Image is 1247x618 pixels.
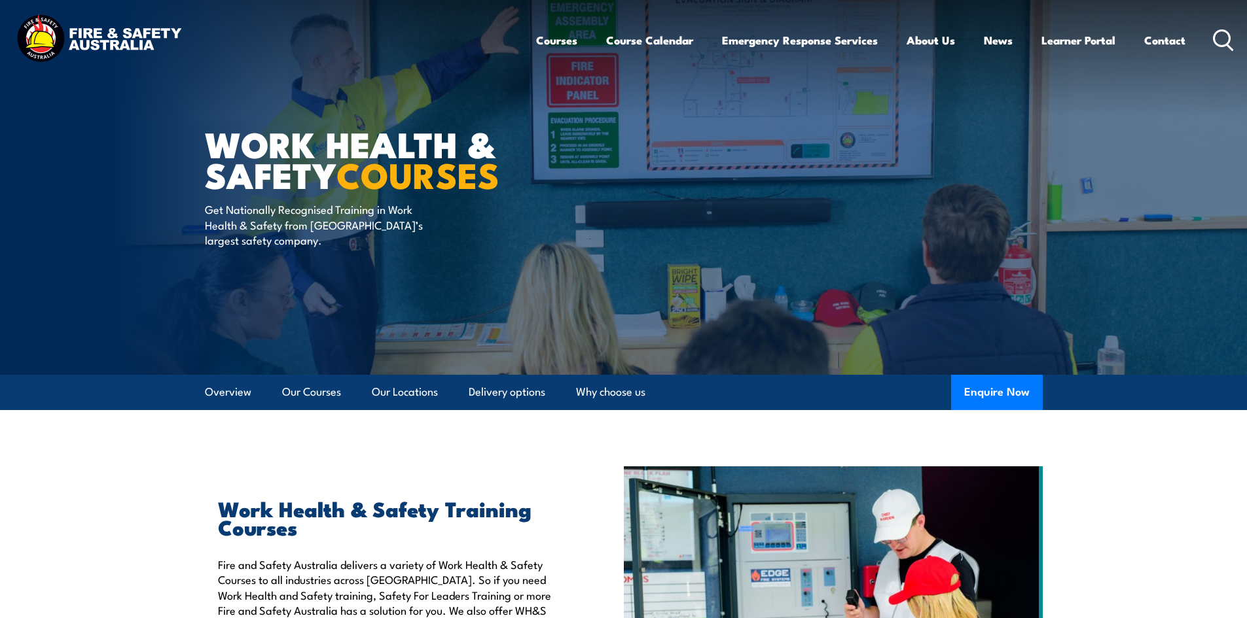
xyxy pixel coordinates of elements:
[372,375,438,409] a: Our Locations
[205,375,251,409] a: Overview
[1041,23,1115,58] a: Learner Portal
[576,375,645,409] a: Why choose us
[218,499,564,536] h2: Work Health & Safety Training Courses
[336,146,499,201] strong: COURSES
[536,23,577,58] a: Courses
[1144,23,1185,58] a: Contact
[951,375,1043,410] button: Enquire Now
[205,128,528,189] h1: Work Health & Safety
[469,375,545,409] a: Delivery options
[606,23,693,58] a: Course Calendar
[907,23,955,58] a: About Us
[282,375,341,409] a: Our Courses
[205,201,444,247] p: Get Nationally Recognised Training in Work Health & Safety from [GEOGRAPHIC_DATA]’s largest safet...
[984,23,1013,58] a: News
[722,23,878,58] a: Emergency Response Services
